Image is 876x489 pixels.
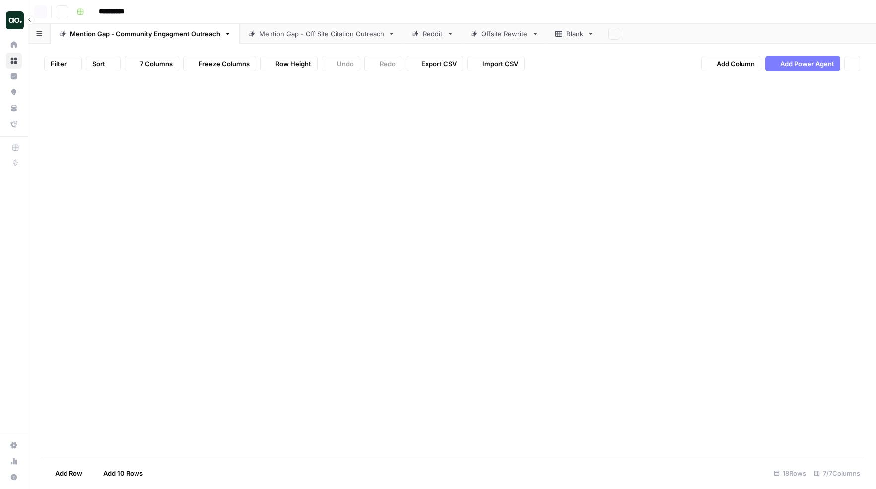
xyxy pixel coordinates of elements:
button: Redo [364,56,402,71]
button: 7 Columns [125,56,179,71]
div: 7/7 Columns [810,465,864,481]
span: 7 Columns [140,59,173,69]
span: Redo [380,59,396,69]
button: Add Power Agent [765,56,840,71]
button: Add 10 Rows [88,465,149,481]
a: Home [6,37,22,53]
button: Workspace: Dillon Test [6,8,22,33]
span: Add Column [717,59,755,69]
a: Blank [547,24,603,44]
button: Help + Support [6,469,22,485]
button: Undo [322,56,360,71]
span: Freeze Columns [199,59,250,69]
a: Insights [6,69,22,84]
span: Sort [92,59,105,69]
div: Mention Gap - Off Site Citation Outreach [259,29,384,39]
a: Flightpath [6,116,22,132]
span: Undo [337,59,354,69]
div: Blank [566,29,583,39]
button: Freeze Columns [183,56,256,71]
a: Reddit [404,24,462,44]
div: Reddit [423,29,443,39]
button: Sort [86,56,121,71]
span: Filter [51,59,67,69]
button: Export CSV [406,56,463,71]
a: Mention Gap - Community Engagment Outreach [51,24,240,44]
div: 18 Rows [770,465,810,481]
div: Offsite Rewrite [481,29,528,39]
div: Mention Gap - Community Engagment Outreach [70,29,220,39]
button: Filter [44,56,82,71]
a: Offsite Rewrite [462,24,547,44]
span: Add Row [55,468,82,478]
button: Add Row [40,465,88,481]
button: Row Height [260,56,318,71]
a: Browse [6,53,22,69]
button: Import CSV [467,56,525,71]
a: Settings [6,437,22,453]
a: Your Data [6,100,22,116]
a: Opportunities [6,84,22,100]
span: Export CSV [421,59,457,69]
span: Row Height [275,59,311,69]
span: Add Power Agent [780,59,834,69]
img: Dillon Test Logo [6,11,24,29]
span: Add 10 Rows [103,468,143,478]
a: Mention Gap - Off Site Citation Outreach [240,24,404,44]
span: Import CSV [482,59,518,69]
a: Usage [6,453,22,469]
button: Add Column [701,56,761,71]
